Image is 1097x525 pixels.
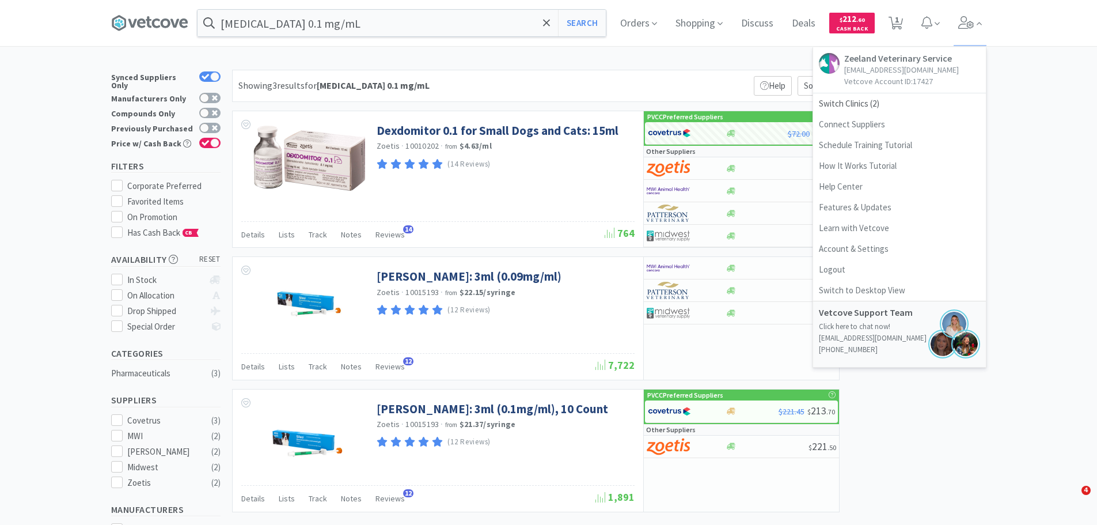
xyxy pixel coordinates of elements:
[647,111,723,122] p: PVCC Preferred Suppliers
[951,330,980,358] img: jennifer.png
[309,493,327,504] span: Track
[111,123,193,133] div: Previously Purchased
[341,229,362,240] span: Notes
[460,141,492,151] strong: $4.63 / ml
[737,18,778,29] a: Discuss
[445,289,458,297] span: from
[111,394,221,407] h5: Suppliers
[405,287,439,297] span: 10015193
[403,225,413,233] span: 14
[401,419,404,429] span: ·
[198,10,606,36] input: Search by item, sku, manufacturer, ingredient, size...
[127,289,204,303] div: On Allocation
[401,287,404,297] span: ·
[111,367,204,380] div: Pharmaceuticals
[211,460,221,474] div: ( 2 )
[788,129,810,139] span: $72.00
[441,141,443,151] span: ·
[844,75,959,87] p: Vetcove Account ID: 17427
[648,124,691,142] img: 77fca1acd8b6420a9015268ca798ef17_1.png
[445,421,458,429] span: from
[928,330,957,358] img: jules.png
[819,307,934,318] h5: Vetcove Support Team
[856,16,865,24] span: . 60
[127,445,199,459] div: [PERSON_NAME]
[250,123,365,193] img: f0ead25c3c6a4e699822c9a40bdf82e0_244783.png
[341,493,362,504] span: Notes
[460,419,516,429] strong: $21.37 / syringe
[183,229,195,236] span: CB
[647,182,690,199] img: f6b2451649754179b5b4e0c70c3f7cb0_2.png
[813,280,986,301] a: Switch to Desktop View
[241,493,265,504] span: Details
[808,440,836,453] span: 221
[647,259,690,277] img: f6b2451649754179b5b4e0c70c3f7cb0_2.png
[787,18,820,29] a: Deals
[813,197,986,218] a: Features & Updates
[199,254,221,266] span: reset
[807,404,835,417] span: 213
[238,78,430,93] div: Showing 3 results
[647,304,690,322] img: 4dd14cff54a648ac9e977f0c5da9bc2e_5.png
[836,26,868,33] span: Cash Back
[309,229,327,240] span: Track
[605,226,635,240] span: 764
[111,503,221,516] h5: Manufacturers
[111,347,221,360] h5: Categories
[828,443,836,452] span: . 50
[813,218,986,239] a: Learn with Vetcove
[646,146,696,157] p: Other Suppliers
[807,407,811,416] span: $
[127,320,204,334] div: Special Order
[647,438,690,455] img: a673e5ab4e5e497494167fe422e9a3ab.png
[241,361,265,372] span: Details
[377,269,561,284] a: [PERSON_NAME]: 3ml (0.09mg/ml)
[279,361,295,372] span: Lists
[798,76,833,96] span: Sort
[375,361,405,372] span: Reviews
[111,93,193,103] div: Manufacturers Only
[211,367,221,380] div: ( 3 )
[211,476,221,490] div: ( 2 )
[447,436,491,448] p: (12 Reviews)
[405,141,439,151] span: 10010202
[840,13,865,24] span: 212
[940,309,969,338] img: bridget.png
[127,210,221,224] div: On Promotion
[647,282,690,299] img: f5e969b455434c6296c6d81ef179fa71_3.png
[595,358,635,372] span: 7,722
[813,176,986,197] a: Help Center
[646,424,696,435] p: Other Suppliers
[111,138,193,148] div: Price w/ Cash Back
[754,76,792,96] p: Help
[819,322,890,331] a: Click here to chat now!
[558,10,606,36] button: Search
[813,93,986,114] span: Switch Clinics ( 2 )
[375,493,405,504] span: Reviews
[441,419,443,429] span: ·
[441,287,443,297] span: ·
[403,489,413,497] span: 12
[884,20,908,30] a: 1
[647,227,690,244] img: 4dd14cff54a648ac9e977f0c5da9bc2e_5.png
[127,476,199,490] div: Zoetis
[127,429,199,443] div: MWI
[111,71,193,89] div: Synced Suppliers Only
[279,493,295,504] span: Lists
[595,490,635,504] span: 1,891
[647,160,690,177] img: a673e5ab4e5e497494167fe422e9a3ab.png
[813,114,986,135] a: Connect Suppliers
[813,259,986,280] a: Logout
[779,406,804,417] span: $221.45
[317,80,430,91] strong: [MEDICAL_DATA] 0.1 mg/mL
[813,135,986,156] a: Schedule Training Tutorial
[447,304,491,316] p: (12 Reviews)
[375,229,405,240] span: Reviews
[211,414,221,428] div: ( 3 )
[813,239,986,259] a: Account & Settings
[648,403,691,420] img: 77fca1acd8b6420a9015268ca798ef17_1.png
[377,141,400,151] a: Zoetis
[1081,486,1091,495] span: 4
[403,357,413,365] span: 12
[127,273,204,287] div: In Stock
